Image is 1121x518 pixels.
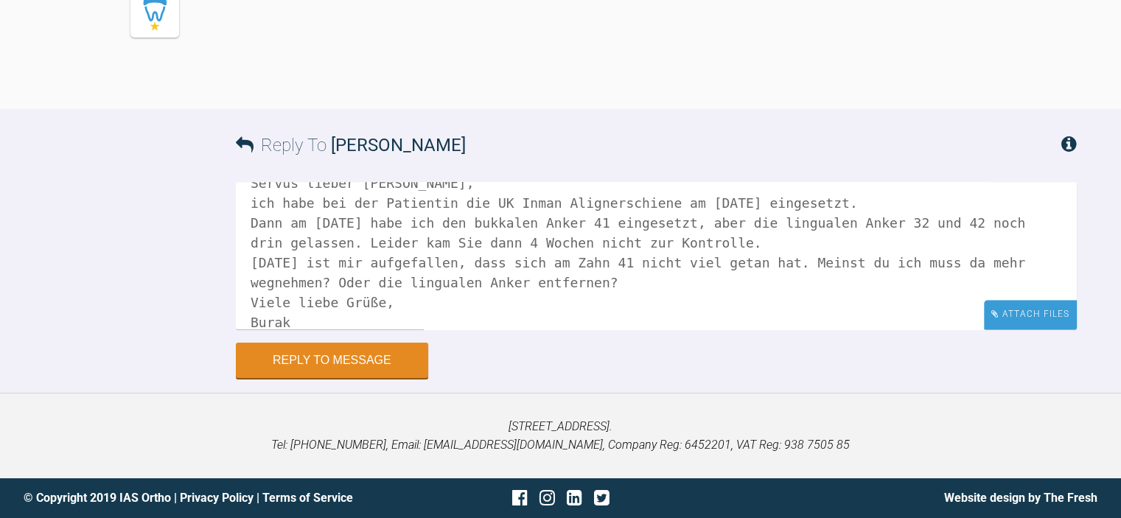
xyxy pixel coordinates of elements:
h3: Reply To [236,131,466,159]
a: Website design by The Fresh [944,491,1097,505]
textarea: Servus lieber [PERSON_NAME], ich habe bei der Patientin die UK Inman Alignerschiene am [DATE] ein... [236,182,1077,329]
a: Privacy Policy [180,491,254,505]
button: Reply to Message [236,343,428,378]
div: Attach Files [984,300,1077,329]
p: [STREET_ADDRESS]. Tel: [PHONE_NUMBER], Email: [EMAIL_ADDRESS][DOMAIN_NAME], Company Reg: 6452201,... [24,417,1097,455]
a: Terms of Service [262,491,353,505]
div: © Copyright 2019 IAS Ortho | | [24,489,382,508]
span: [PERSON_NAME] [331,135,466,155]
